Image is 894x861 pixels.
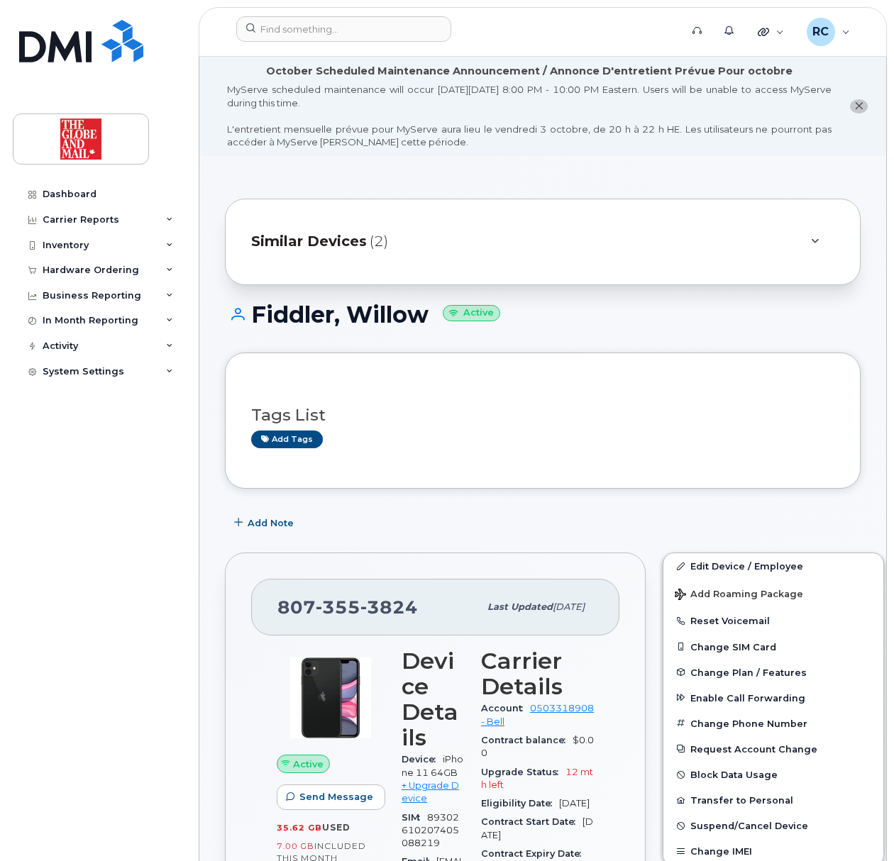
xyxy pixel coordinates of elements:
h3: Tags List [251,406,834,424]
span: [DATE] [481,816,593,840]
a: Edit Device / Employee [663,553,883,579]
button: Change Phone Number [663,711,883,736]
span: Contract balance [481,735,573,745]
span: Contract Start Date [481,816,583,827]
button: Request Account Change [663,736,883,762]
span: 35.62 GB [277,823,322,833]
button: Suspend/Cancel Device [663,813,883,838]
span: Change Plan / Features [690,667,807,677]
span: 355 [316,596,360,618]
span: [DATE] [553,601,585,612]
span: Contract Expiry Date [481,848,588,859]
span: Add Roaming Package [675,589,803,602]
button: Add Note [225,510,306,535]
button: Send Message [277,784,385,810]
h1: Fiddler, Willow [225,302,861,327]
button: Enable Call Forwarding [663,685,883,711]
button: Reset Voicemail [663,608,883,633]
span: Account [481,703,530,713]
span: 89302610207405088219 [402,812,459,849]
span: Upgrade Status [481,767,565,777]
button: Change SIM Card [663,634,883,660]
span: Add Note [248,516,294,530]
span: Last updated [487,601,553,612]
a: + Upgrade Device [402,780,459,804]
span: iPhone 11 64GB [402,754,463,777]
small: Active [443,305,500,321]
span: Send Message [299,790,373,804]
span: 7.00 GB [277,841,314,851]
span: SIM [402,812,427,823]
h3: Carrier Details [481,648,594,699]
span: Active [293,757,324,771]
div: October Scheduled Maintenance Announcement / Annonce D'entretient Prévue Pour octobre [266,64,793,79]
button: Add Roaming Package [663,579,883,608]
span: used [322,822,351,833]
a: 0503318908 - Bell [481,703,594,726]
button: Block Data Usage [663,762,883,787]
span: 3824 [360,596,418,618]
span: Similar Devices [251,231,367,252]
div: MyServe scheduled maintenance will occur [DATE][DATE] 8:00 PM - 10:00 PM Eastern. Users will be u... [227,83,832,149]
span: Enable Call Forwarding [690,692,805,703]
span: Device [402,754,443,765]
button: Transfer to Personal [663,787,883,813]
span: 12 mth left [481,767,593,790]
span: Eligibility Date [481,798,559,809]
a: Add tags [251,430,323,448]
span: [DATE] [559,798,590,809]
span: 807 [277,596,418,618]
button: Change Plan / Features [663,660,883,685]
img: iPhone_11.jpg [288,655,373,740]
span: Suspend/Cancel Device [690,821,808,831]
button: close notification [850,99,868,114]
h3: Device Details [402,648,464,750]
span: (2) [370,231,388,252]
